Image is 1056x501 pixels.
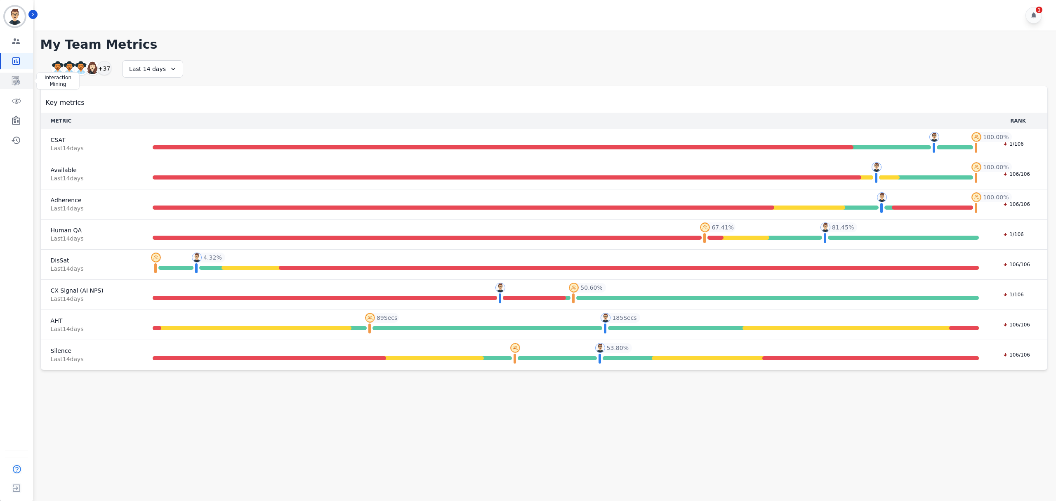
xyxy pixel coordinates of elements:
[51,204,131,213] span: Last 14 day s
[97,61,111,75] div: +37
[983,193,1009,201] span: 100.00 %
[999,140,1028,148] div: 1/106
[999,351,1034,359] div: 106/106
[1036,7,1042,13] div: 1
[983,133,1009,141] span: 100.00 %
[983,163,1009,171] span: 100.00 %
[700,222,710,232] img: profile-pic
[832,223,854,232] span: 81.45 %
[569,283,579,293] img: profile-pic
[877,192,887,202] img: profile-pic
[51,355,131,363] span: Last 14 day s
[929,132,939,142] img: profile-pic
[51,265,131,273] span: Last 14 day s
[51,226,131,234] span: Human QA
[989,113,1047,129] th: RANK
[41,113,141,129] th: METRIC
[495,283,505,293] img: profile-pic
[999,170,1034,178] div: 106/106
[40,37,1048,52] h1: My Team Metrics
[51,166,131,174] span: Available
[580,284,602,292] span: 50.60 %
[46,98,85,108] span: Key metrics
[595,343,605,353] img: profile-pic
[51,347,131,355] span: Silence
[51,256,131,265] span: DisSat
[999,321,1034,329] div: 106/106
[51,325,131,333] span: Last 14 day s
[999,260,1034,269] div: 106/106
[51,295,131,303] span: Last 14 day s
[999,291,1028,299] div: 1/106
[203,253,222,262] span: 4.32 %
[151,253,161,262] img: profile-pic
[5,7,25,26] img: Bordered avatar
[192,253,202,262] img: profile-pic
[607,344,629,352] span: 53.80 %
[365,313,375,323] img: profile-pic
[971,192,981,202] img: profile-pic
[971,162,981,172] img: profile-pic
[51,286,131,295] span: CX Signal (AI NPS)
[999,200,1034,208] div: 106/106
[510,343,520,353] img: profile-pic
[872,162,882,172] img: profile-pic
[999,230,1028,239] div: 1/106
[51,234,131,243] span: Last 14 day s
[971,132,981,142] img: profile-pic
[712,223,733,232] span: 67.41 %
[51,144,131,152] span: Last 14 day s
[612,314,636,322] span: 185 Secs
[51,196,131,204] span: Adherence
[377,314,397,322] span: 89 Secs
[601,313,610,323] img: profile-pic
[51,136,131,144] span: CSAT
[51,174,131,182] span: Last 14 day s
[122,60,183,78] div: Last 14 days
[51,317,131,325] span: AHT
[820,222,830,232] img: profile-pic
